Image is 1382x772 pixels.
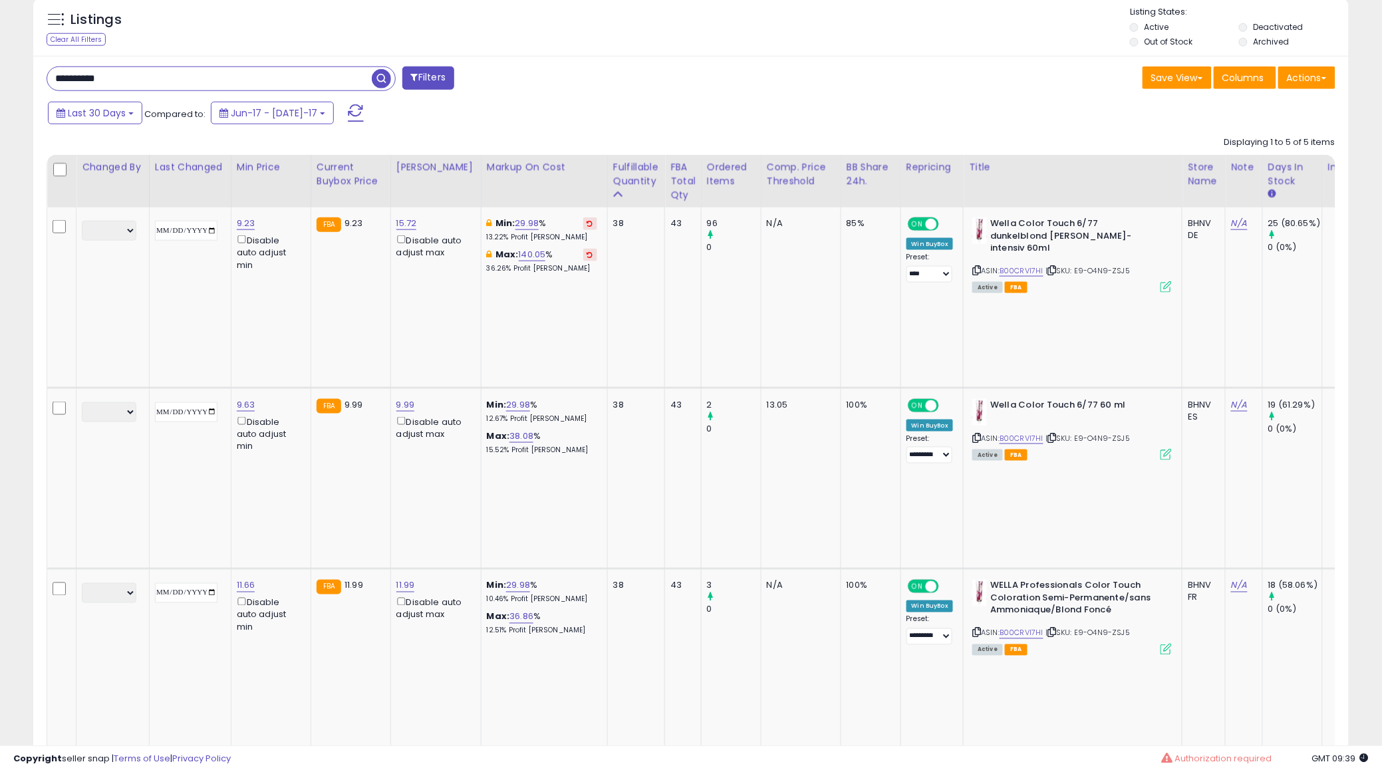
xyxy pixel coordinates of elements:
[231,106,317,120] span: Jun-17 - [DATE]-17
[613,160,659,188] div: Fulfillable Quantity
[1045,433,1130,444] span: | SKU: E9-O4N9-ZSJ5
[847,217,891,229] div: 85%
[909,400,926,411] span: ON
[317,399,341,414] small: FBA
[509,430,533,443] a: 38.08
[211,102,334,124] button: Jun-17 - [DATE]-17
[847,580,891,592] div: 100%
[707,580,761,592] div: 3
[972,644,1003,656] span: All listings currently available for purchase on Amazon
[937,581,958,592] span: OFF
[847,160,895,188] div: BB Share 24h.
[172,752,231,765] a: Privacy Policy
[972,399,1172,459] div: ASIN:
[1005,282,1028,293] span: FBA
[70,11,122,29] h5: Listings
[767,580,831,592] div: N/A
[487,430,510,442] b: Max:
[613,217,654,229] div: 38
[909,581,926,592] span: ON
[47,33,106,46] div: Clear All Filters
[1231,579,1247,592] a: N/A
[670,580,691,592] div: 43
[487,446,597,455] p: 15.52% Profit [PERSON_NAME]
[707,399,761,411] div: 2
[990,217,1152,258] b: Wella Color Touch 6/77 dunkelblond [PERSON_NAME]-intensiv 60ml
[82,160,144,174] div: Changed by
[155,160,225,174] div: Last Changed
[345,217,363,229] span: 9.23
[317,217,341,232] small: FBA
[1143,66,1212,89] button: Save View
[68,106,126,120] span: Last 30 Days
[487,611,597,636] div: %
[1253,36,1289,47] label: Archived
[487,217,597,242] div: %
[396,217,417,230] a: 15.72
[1268,217,1322,229] div: 25 (80.65%)
[1188,399,1215,423] div: BHNV ES
[237,160,305,174] div: Min Price
[969,160,1176,174] div: Title
[396,233,471,259] div: Disable auto adjust max
[1253,21,1303,33] label: Deactivated
[707,241,761,253] div: 0
[13,752,62,765] strong: Copyright
[1268,604,1322,616] div: 0 (0%)
[1005,450,1028,461] span: FBA
[149,155,231,207] th: CSV column name: cust_attr_1_Last Changed
[1005,644,1028,656] span: FBA
[707,604,761,616] div: 0
[487,610,510,623] b: Max:
[707,423,761,435] div: 0
[906,615,954,645] div: Preset:
[1268,423,1322,435] div: 0 (0%)
[1268,160,1317,188] div: Days In Stock
[509,610,533,624] a: 36.86
[519,248,546,261] a: 140.05
[487,160,602,174] div: Markup on Cost
[1144,21,1169,33] label: Active
[990,399,1152,415] b: Wella Color Touch 6/77 60 ml
[402,66,454,90] button: Filters
[906,160,958,174] div: Repricing
[48,102,142,124] button: Last 30 Days
[1214,66,1276,89] button: Columns
[1268,399,1322,411] div: 19 (61.29%)
[506,398,530,412] a: 29.98
[237,595,301,634] div: Disable auto adjust min
[396,595,471,621] div: Disable auto adjust max
[670,399,691,411] div: 43
[972,282,1003,293] span: All listings currently available for purchase on Amazon
[396,414,471,440] div: Disable auto adjust max
[906,238,954,250] div: Win BuyBox
[613,399,654,411] div: 38
[487,399,597,424] div: %
[237,414,301,453] div: Disable auto adjust min
[670,217,691,229] div: 43
[237,398,255,412] a: 9.63
[506,579,530,592] a: 29.98
[1000,265,1043,277] a: B00CRVI7HI
[906,434,954,464] div: Preset:
[487,398,507,411] b: Min:
[76,155,150,207] th: CSV column name: cust_attr_2_Changed by
[767,217,831,229] div: N/A
[670,160,696,202] div: FBA Total Qty
[972,580,987,606] img: 413tF7psA+L._SL40_.jpg
[707,160,756,188] div: Ordered Items
[317,160,385,188] div: Current Buybox Price
[1231,398,1247,412] a: N/A
[1188,160,1220,188] div: Store Name
[1268,580,1322,592] div: 18 (58.06%)
[114,752,170,765] a: Terms of Use
[972,580,1172,654] div: ASIN:
[1231,217,1247,230] a: N/A
[396,160,476,174] div: [PERSON_NAME]
[1188,217,1215,241] div: BHNV DE
[847,399,891,411] div: 100%
[1045,265,1130,276] span: | SKU: E9-O4N9-ZSJ5
[345,579,363,592] span: 11.99
[487,430,597,455] div: %
[317,580,341,594] small: FBA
